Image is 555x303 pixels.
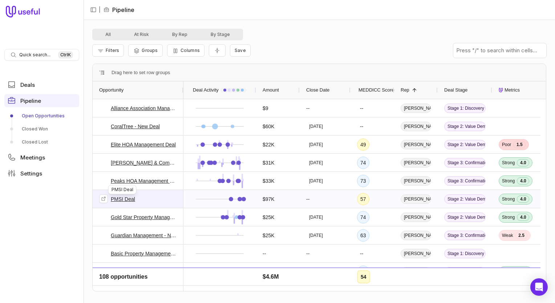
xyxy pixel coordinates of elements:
span: [PERSON_NAME] [401,104,431,113]
div: -- [300,99,351,117]
div: Open Intercom Messenger [530,278,548,296]
span: Close Date [306,86,329,94]
span: 4.0 [517,159,529,166]
input: Press "/" to search within cells... [453,43,546,58]
span: Groups [142,48,158,53]
button: Collapse all rows [209,44,226,57]
button: Filter Pipeline [92,44,124,57]
a: Basic Property Management - New Deal [111,249,177,258]
time: [DATE] [309,160,323,166]
span: Strong [502,214,515,220]
a: Pipeline [4,94,79,107]
a: Deals [4,78,79,91]
a: Action Property Management [111,286,177,294]
span: $25K [263,213,275,222]
span: $25K [263,231,275,240]
span: 1.5 [513,141,526,148]
span: Stage 2: Value Demonstration [444,285,486,295]
a: Peaks HOA Management Company Deal [111,177,177,185]
time: [DATE] [309,214,323,220]
div: 74 [357,157,369,169]
a: Settings [4,167,79,180]
div: Row Groups [112,68,170,77]
div: PMSI Deal [108,185,137,194]
span: Quick search... [19,52,50,58]
span: Drag here to set row groups [112,68,170,77]
span: Stage 1: Discovery [444,249,486,258]
span: $97K [263,195,275,203]
span: Weak [502,233,513,238]
span: Rep [401,86,409,94]
span: [PERSON_NAME] [401,285,431,295]
a: Closed Lost [4,136,79,148]
span: 4.0 [517,214,529,221]
div: -- [357,102,366,114]
span: Stage 3: Confirmation [444,176,486,186]
a: CoralTree - New Deal [111,122,160,131]
span: Deals [20,82,35,88]
span: $198K [263,267,277,276]
button: All [94,30,122,39]
div: -- [300,190,351,208]
li: Pipeline [104,5,134,14]
span: [PERSON_NAME] [401,213,431,222]
span: Strong [502,196,515,202]
time: [DATE] [309,178,323,184]
button: At Risk [122,30,161,39]
span: Stage 2: Value Demonstration [444,213,486,222]
button: Group Pipeline [128,44,162,57]
span: 4.0 [517,268,529,275]
button: Collapse sidebar [88,4,99,15]
span: | [99,5,101,14]
span: Stage 2: Value Demonstration [444,267,486,276]
div: 49 [357,138,369,151]
span: [PERSON_NAME] [401,122,431,131]
span: -- [263,249,266,258]
span: Stage 2: Value Demonstration [444,194,486,204]
span: [PERSON_NAME] [401,140,431,149]
a: [PERSON_NAME] & Company - New Deal [111,158,177,167]
span: Settings [20,171,42,176]
div: -- [300,245,351,262]
span: Strong [502,178,515,184]
span: MEDDICC Score [358,86,394,94]
span: [PERSON_NAME] [401,249,431,258]
time: [DATE] [309,124,323,129]
time: [DATE] [309,269,323,275]
a: Allied Property Group [111,267,159,276]
div: 57 [357,193,369,205]
span: Meetings [20,155,45,160]
div: Pipeline submenu [4,110,79,148]
span: $22K [263,140,275,149]
span: Columns [181,48,200,53]
time: [DATE] [309,142,323,148]
a: Meetings [4,151,79,164]
span: $636K [263,286,277,294]
a: Guardian Management - New Deal [111,231,177,240]
span: Amount [263,86,279,94]
div: 74 [357,211,369,223]
div: -- [357,121,366,132]
kbd: Ctrl K [58,51,73,58]
div: MEDDICC Score [357,81,388,99]
span: $33K [263,177,275,185]
span: Filters [106,48,119,53]
span: [PERSON_NAME] [401,267,431,276]
button: Columns [167,44,204,57]
span: [PERSON_NAME] [401,194,431,204]
span: Opportunity [99,86,123,94]
span: $60K [263,122,275,131]
span: $31K [263,158,275,167]
a: Closed Won [4,123,79,135]
span: Stage 2: Value Demonstration [444,122,486,131]
span: Stage 3: Confirmation [444,231,486,240]
span: 4.0 [517,177,529,185]
span: Stage 2: Value Demonstration [444,140,486,149]
span: Stage 3: Confirmation [444,158,486,167]
a: Gold Star Property Management - New Deal [111,213,177,222]
div: 76 [357,266,369,278]
a: Elite HOA Management Deal [111,140,176,149]
span: $9 [263,104,268,113]
span: 4.0 [517,195,529,203]
button: By Rep [161,30,199,39]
